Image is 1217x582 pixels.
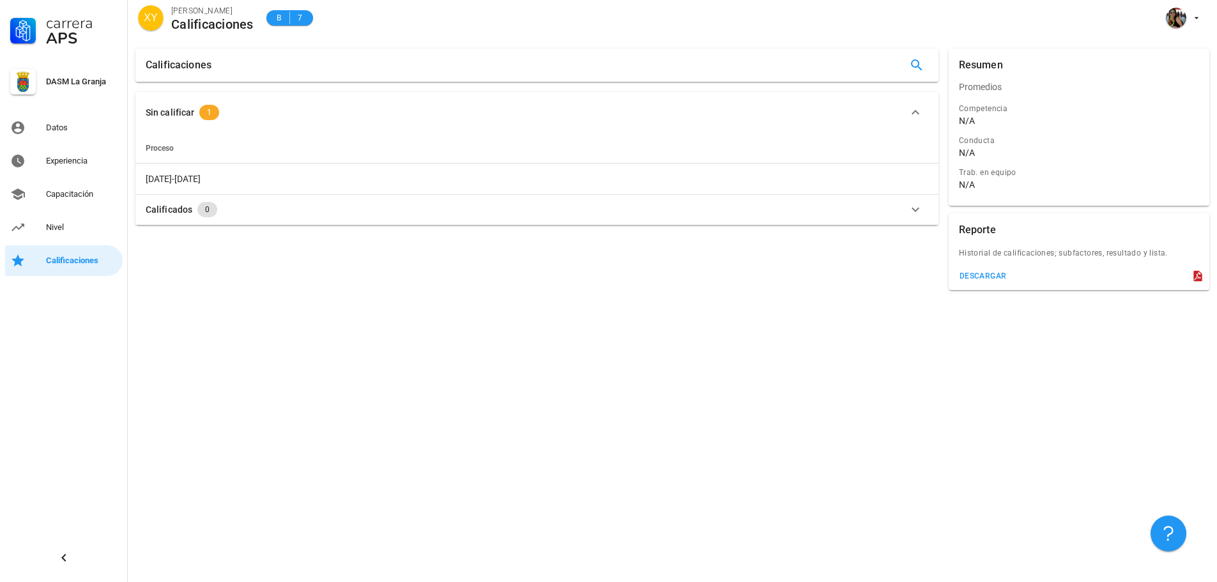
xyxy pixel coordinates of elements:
[138,5,164,31] div: avatar
[205,202,210,217] span: 0
[949,247,1209,267] div: Historial de calificaciones; subfactores, resultado y lista.
[146,203,192,217] div: Calificados
[274,11,284,24] span: B
[144,5,157,31] span: XY
[949,72,1209,102] div: Promedios
[46,156,118,166] div: Experiencia
[146,144,174,153] span: Proceso
[171,4,254,17] div: [PERSON_NAME]
[959,147,975,158] div: N/A
[46,31,118,46] div: APS
[959,213,996,247] div: Reporte
[171,17,254,31] div: Calificaciones
[46,77,118,87] div: DASM La Granja
[207,105,211,120] span: 1
[46,123,118,133] div: Datos
[959,102,1199,115] div: Competencia
[135,92,938,133] button: Sin calificar 1
[959,134,1199,147] div: Conducta
[959,179,975,190] div: N/A
[46,189,118,199] div: Capacitación
[5,146,123,176] a: Experiencia
[959,166,1199,179] div: Trab. en equipo
[146,105,194,119] div: Sin calificar
[146,174,201,184] span: [DATE]-[DATE]
[1166,8,1186,28] div: avatar
[5,245,123,276] a: Calificaciones
[46,15,118,31] div: Carrera
[46,256,118,266] div: Calificaciones
[959,272,1007,280] div: descargar
[5,112,123,143] a: Datos
[295,11,305,24] span: 7
[5,179,123,210] a: Capacitación
[5,212,123,243] a: Nivel
[46,222,118,233] div: Nivel
[135,194,938,225] button: Calificados 0
[959,115,975,126] div: N/A
[959,49,1003,82] div: Resumen
[146,49,211,82] div: Calificaciones
[135,133,938,164] th: Proceso
[954,267,1012,285] button: descargar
